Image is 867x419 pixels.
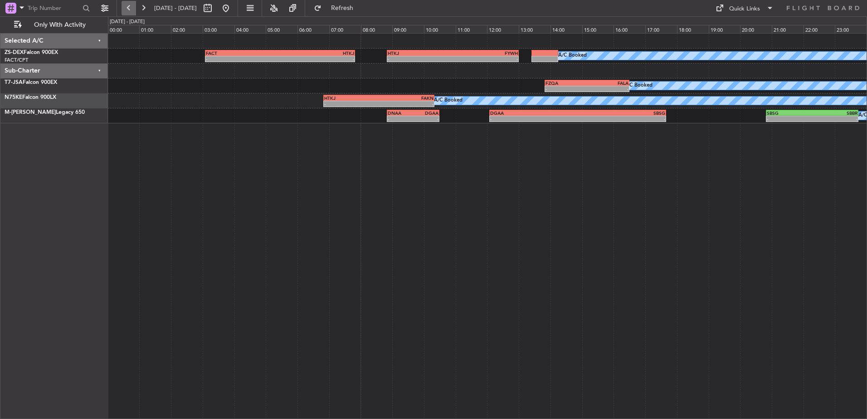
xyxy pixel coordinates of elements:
div: 22:00 [804,25,835,33]
div: FAKN [379,95,433,101]
div: SBBR [812,110,857,116]
div: 03:00 [203,25,234,33]
div: Quick Links [729,5,760,14]
span: N75KE [5,95,22,100]
div: - [767,116,812,122]
span: [DATE] - [DATE] [154,4,197,12]
div: 21:00 [772,25,804,33]
span: M-[PERSON_NAME] [5,110,56,115]
span: ZS-DEX [5,50,24,55]
span: T7-JSA [5,80,23,85]
div: FYWH [453,50,518,56]
div: A/C Booked [624,79,653,93]
span: Only With Activity [24,22,96,28]
div: - [206,56,280,62]
div: DGAA [490,110,578,116]
div: - [490,116,578,122]
div: 11:00 [456,25,487,33]
input: Trip Number [28,1,80,15]
div: 15:00 [582,25,614,33]
div: 09:00 [392,25,424,33]
div: SBSG [767,110,812,116]
div: - [280,56,355,62]
div: - [379,101,433,107]
div: SBSG [578,110,665,116]
div: A/C Booked [558,49,587,63]
div: A/C Booked [434,94,463,107]
div: - [812,116,857,122]
div: HTKJ [324,95,379,101]
a: FACT/CPT [5,57,28,63]
div: [DATE] - [DATE] [110,18,145,26]
div: 18:00 [677,25,709,33]
span: Refresh [323,5,361,11]
div: - [578,116,665,122]
div: 10:00 [424,25,456,33]
a: N75KEFalcon 900LX [5,95,56,100]
div: 19:00 [709,25,740,33]
div: FALA [587,80,628,86]
div: - [413,116,438,122]
div: FZQA [546,80,587,86]
div: - [388,56,453,62]
div: 23:00 [835,25,867,33]
div: DNAA [388,110,413,116]
div: 14:00 [550,25,582,33]
button: Quick Links [711,1,778,15]
div: FACT [206,50,280,56]
div: 01:00 [139,25,171,33]
div: 08:00 [361,25,393,33]
div: - [324,101,379,107]
div: 02:00 [171,25,203,33]
div: DGAA [413,110,438,116]
div: - [587,86,628,92]
div: 05:00 [266,25,297,33]
a: M-[PERSON_NAME]Legacy 650 [5,110,85,115]
button: Only With Activity [10,18,98,32]
div: - [546,86,587,92]
div: HTKJ [280,50,355,56]
div: 04:00 [234,25,266,33]
a: ZS-DEXFalcon 900EX [5,50,58,55]
div: 12:00 [487,25,519,33]
div: 07:00 [329,25,361,33]
div: HTKJ [388,50,453,56]
div: 20:00 [740,25,772,33]
div: 00:00 [108,25,140,33]
div: 13:00 [519,25,550,33]
a: T7-JSAFalcon 900EX [5,80,57,85]
div: 16:00 [614,25,645,33]
div: - [388,116,413,122]
div: - [453,56,518,62]
div: 06:00 [297,25,329,33]
div: 17:00 [645,25,677,33]
button: Refresh [310,1,364,15]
